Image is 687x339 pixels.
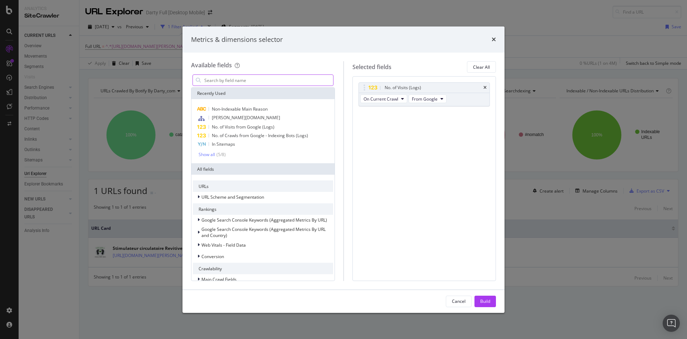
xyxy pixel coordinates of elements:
span: Google Search Console Keywords (Aggregated Metrics By URL and Country) [201,226,326,238]
span: URL Scheme and Segmentation [201,194,264,200]
div: Rankings [193,203,333,215]
button: Build [474,296,496,307]
div: Show all [199,152,215,157]
div: Domaine [38,42,55,47]
span: No. of Crawls from Google - Indexing Bots (Logs) [212,132,308,139]
div: All fields [191,163,335,175]
button: On Current Crawl [360,95,407,103]
div: ( 5 / 8 ) [215,151,226,158]
span: No. of Visits from Google (Logs) [212,124,274,130]
span: Main Crawl Fields [201,276,237,282]
button: Cancel [446,296,472,307]
div: Selected fields [352,63,391,71]
div: Cancel [452,298,466,304]
span: In Sitemaps [212,141,235,147]
span: Conversion [201,253,224,260]
button: From Google [409,95,447,103]
span: Web Vitals - Field Data [201,242,246,248]
div: modal [182,26,505,313]
div: Mots-clés [90,42,108,47]
div: v 4.0.25 [20,11,35,17]
img: tab_domain_overview_orange.svg [30,42,35,47]
div: No. of Visits (Logs)timesOn Current CrawlFrom Google [359,82,490,106]
span: Non-Indexable Main Reason [212,106,268,112]
img: website_grey.svg [11,19,17,24]
div: Crawlability [193,263,333,274]
div: times [483,86,487,90]
span: On Current Crawl [364,96,398,102]
div: URLs [193,180,333,192]
div: Domaine: [DOMAIN_NAME] [19,19,81,24]
div: Open Intercom Messenger [663,315,680,332]
div: Build [480,298,490,304]
button: Clear All [467,61,496,73]
input: Search by field name [204,75,333,86]
span: [PERSON_NAME][DOMAIN_NAME] [212,115,280,121]
div: Recently Used [191,88,335,99]
span: From Google [412,96,438,102]
div: Clear All [473,64,490,70]
span: Google Search Console Keywords (Aggregated Metrics By URL) [201,217,327,223]
div: Available fields [191,61,232,69]
img: tab_keywords_by_traffic_grey.svg [82,42,88,47]
div: No. of Visits (Logs) [385,84,421,91]
div: times [492,35,496,44]
div: Metrics & dimensions selector [191,35,283,44]
img: logo_orange.svg [11,11,17,17]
